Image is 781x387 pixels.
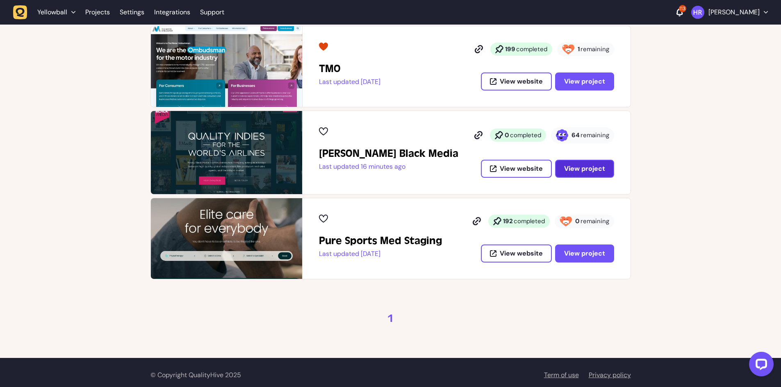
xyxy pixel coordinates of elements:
strong: 0 [575,217,580,225]
span: © Copyright QualityHive 2025 [150,371,241,379]
span: Yellowball [37,8,67,16]
h2: Penny Black Media [319,147,458,160]
button: View website [481,160,552,178]
img: TMO [151,26,302,107]
a: Support [200,8,224,16]
a: Settings [120,5,144,20]
span: View project [564,249,605,258]
img: Penny Black Media [151,111,302,194]
img: Pure Sports Med Staging [151,198,302,279]
p: [PERSON_NAME] [708,8,760,16]
button: View project [555,72,614,91]
img: Harry Robinson [691,6,704,19]
span: completed [514,217,545,225]
strong: 192 [503,217,513,225]
a: Projects [85,5,110,20]
div: 113 [679,5,686,12]
span: View website [500,165,543,172]
iframe: LiveChat chat widget [742,349,777,383]
a: Integrations [154,5,190,20]
strong: 199 [505,45,515,53]
p: Last updated [DATE] [319,78,380,86]
span: remaining [581,45,609,53]
strong: 0 [505,131,509,139]
span: View project [564,77,605,86]
p: Last updated [DATE] [319,250,442,258]
h2: Pure Sports Med Staging [319,234,442,247]
span: completed [510,131,541,139]
button: [PERSON_NAME] [691,6,768,19]
span: View project [564,164,605,173]
button: View project [555,244,614,263]
button: Yellowball [13,5,80,20]
button: View website [481,72,552,91]
span: completed [516,45,547,53]
p: Last updated 16 minutes ago [319,163,458,171]
button: View project [555,160,614,178]
span: View website [500,78,543,85]
a: Term of use [544,371,579,379]
span: View website [500,250,543,257]
a: 1 [387,312,394,325]
h2: TMO [319,62,380,75]
span: remaining [581,217,609,225]
span: remaining [581,131,609,139]
strong: 64 [572,131,580,139]
strong: 1 [578,45,580,53]
a: Privacy policy [589,371,631,379]
button: View website [481,244,552,263]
